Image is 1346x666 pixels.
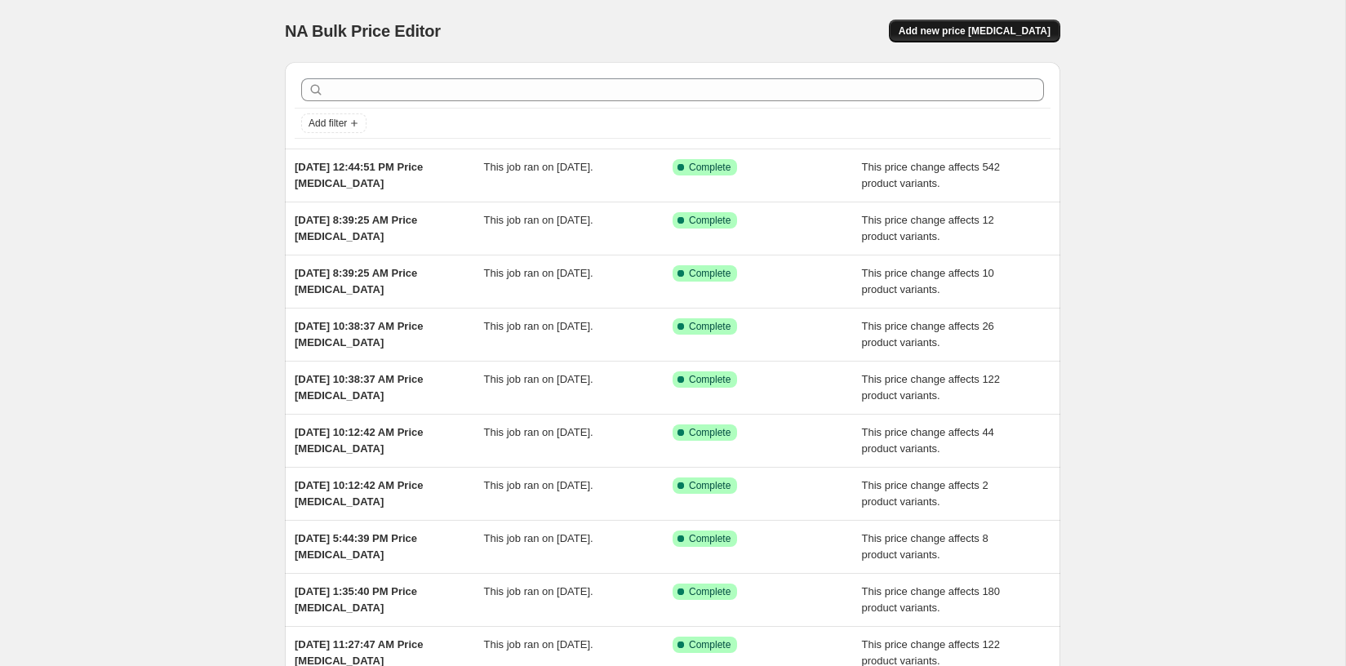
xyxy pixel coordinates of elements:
[309,117,347,130] span: Add filter
[689,320,731,333] span: Complete
[862,585,1001,614] span: This price change affects 180 product variants.
[689,267,731,280] span: Complete
[862,479,988,508] span: This price change affects 2 product variants.
[295,585,417,614] span: [DATE] 1:35:40 PM Price [MEDICAL_DATA]
[862,373,1001,402] span: This price change affects 122 product variants.
[484,479,593,491] span: This job ran on [DATE].
[484,426,593,438] span: This job ran on [DATE].
[689,638,731,651] span: Complete
[862,214,994,242] span: This price change affects 12 product variants.
[689,585,731,598] span: Complete
[484,320,593,332] span: This job ran on [DATE].
[862,320,994,349] span: This price change affects 26 product variants.
[295,426,424,455] span: [DATE] 10:12:42 AM Price [MEDICAL_DATA]
[689,373,731,386] span: Complete
[862,532,988,561] span: This price change affects 8 product variants.
[295,532,417,561] span: [DATE] 5:44:39 PM Price [MEDICAL_DATA]
[689,161,731,174] span: Complete
[301,113,366,133] button: Add filter
[689,214,731,227] span: Complete
[484,373,593,385] span: This job ran on [DATE].
[484,214,593,226] span: This job ran on [DATE].
[899,24,1051,38] span: Add new price [MEDICAL_DATA]
[862,426,994,455] span: This price change affects 44 product variants.
[862,267,994,295] span: This price change affects 10 product variants.
[689,532,731,545] span: Complete
[295,267,417,295] span: [DATE] 8:39:25 AM Price [MEDICAL_DATA]
[484,532,593,544] span: This job ran on [DATE].
[484,267,593,279] span: This job ran on [DATE].
[484,161,593,173] span: This job ran on [DATE].
[295,214,417,242] span: [DATE] 8:39:25 AM Price [MEDICAL_DATA]
[295,161,423,189] span: [DATE] 12:44:51 PM Price [MEDICAL_DATA]
[295,479,424,508] span: [DATE] 10:12:42 AM Price [MEDICAL_DATA]
[862,161,1001,189] span: This price change affects 542 product variants.
[285,22,441,40] span: NA Bulk Price Editor
[889,20,1060,42] button: Add new price [MEDICAL_DATA]
[484,638,593,650] span: This job ran on [DATE].
[484,585,593,597] span: This job ran on [DATE].
[689,479,731,492] span: Complete
[295,320,424,349] span: [DATE] 10:38:37 AM Price [MEDICAL_DATA]
[295,373,424,402] span: [DATE] 10:38:37 AM Price [MEDICAL_DATA]
[689,426,731,439] span: Complete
